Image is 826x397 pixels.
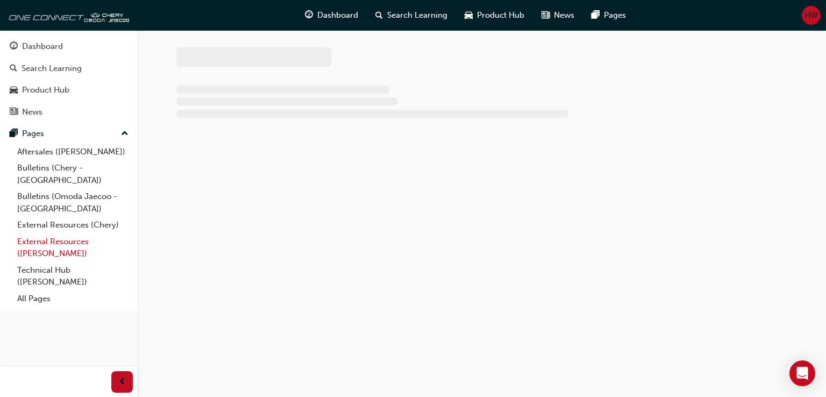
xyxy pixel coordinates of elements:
div: News [22,106,42,118]
a: Product Hub [4,80,133,100]
a: Aftersales ([PERSON_NAME]) [13,144,133,160]
div: Search Learning [22,62,82,75]
a: news-iconNews [533,4,583,26]
div: Product Hub [22,84,69,96]
span: pages-icon [592,9,600,22]
a: guage-iconDashboard [296,4,367,26]
button: DashboardSearch LearningProduct HubNews [4,34,133,124]
span: HW [804,9,818,22]
button: HW [802,6,821,25]
a: All Pages [13,290,133,307]
div: Dashboard [22,40,63,53]
span: prev-icon [118,375,126,389]
span: Search Learning [387,9,447,22]
span: news-icon [542,9,550,22]
span: guage-icon [10,42,18,52]
div: Pages [22,127,44,140]
img: oneconnect [5,4,129,26]
a: Technical Hub ([PERSON_NAME]) [13,262,133,290]
span: search-icon [10,64,17,74]
a: search-iconSearch Learning [367,4,456,26]
span: car-icon [10,86,18,95]
a: External Resources (Chery) [13,217,133,233]
span: up-icon [121,127,129,141]
span: search-icon [375,9,383,22]
a: News [4,102,133,122]
a: Bulletins (Omoda Jaecoo - [GEOGRAPHIC_DATA]) [13,188,133,217]
span: news-icon [10,108,18,117]
a: Bulletins (Chery - [GEOGRAPHIC_DATA]) [13,160,133,188]
a: car-iconProduct Hub [456,4,533,26]
button: Pages [4,124,133,144]
span: Product Hub [477,9,524,22]
span: pages-icon [10,129,18,139]
span: guage-icon [305,9,313,22]
a: pages-iconPages [583,4,635,26]
span: Pages [604,9,626,22]
a: Search Learning [4,59,133,79]
div: Open Intercom Messenger [789,360,815,386]
span: car-icon [465,9,473,22]
span: Dashboard [317,9,358,22]
a: External Resources ([PERSON_NAME]) [13,233,133,262]
a: Dashboard [4,37,133,56]
span: News [554,9,574,22]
